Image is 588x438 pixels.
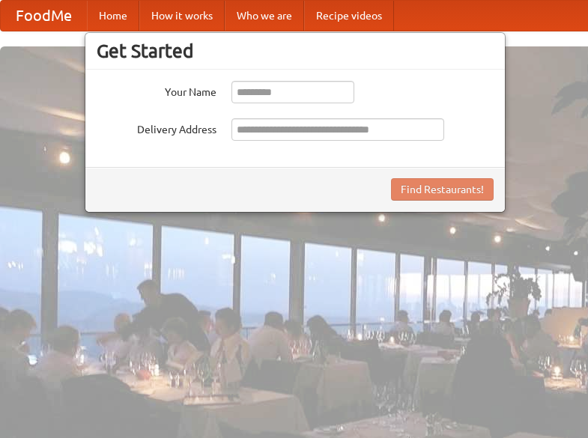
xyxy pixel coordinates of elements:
[97,81,216,100] label: Your Name
[391,178,494,201] button: Find Restaurants!
[87,1,139,31] a: Home
[1,1,87,31] a: FoodMe
[139,1,225,31] a: How it works
[97,40,494,62] h3: Get Started
[304,1,394,31] a: Recipe videos
[225,1,304,31] a: Who we are
[97,118,216,137] label: Delivery Address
